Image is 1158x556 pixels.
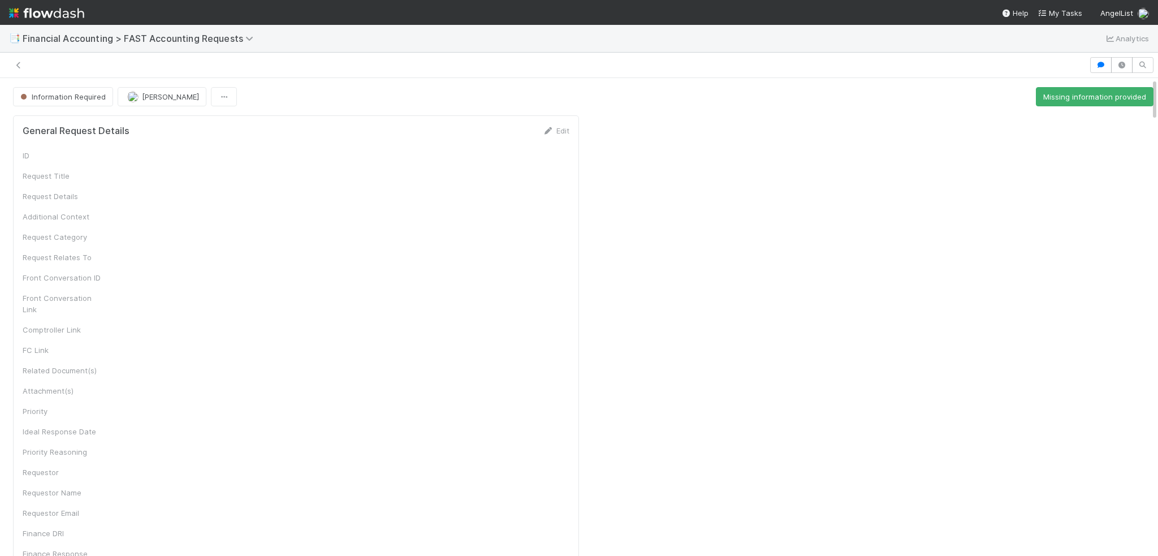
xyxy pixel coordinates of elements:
[23,126,129,137] h5: General Request Details
[23,406,107,417] div: Priority
[9,3,84,23] img: logo-inverted-e16ddd16eac7371096b0.svg
[23,170,107,182] div: Request Title
[1138,8,1149,19] img: avatar_e5ec2f5b-afc7-4357-8cf1-2139873d70b1.png
[23,231,107,243] div: Request Category
[23,385,107,396] div: Attachment(s)
[23,33,259,44] span: Financial Accounting > FAST Accounting Requests
[543,126,569,135] a: Edit
[1038,7,1082,19] a: My Tasks
[118,87,206,106] button: [PERSON_NAME]
[23,252,107,263] div: Request Relates To
[127,91,139,102] img: avatar_e5ec2f5b-afc7-4357-8cf1-2139873d70b1.png
[23,528,107,539] div: Finance DRI
[13,87,113,106] button: Information Required
[18,92,106,101] span: Information Required
[1100,8,1133,18] span: AngelList
[9,33,20,43] span: 📑
[1001,7,1029,19] div: Help
[23,365,107,376] div: Related Document(s)
[23,150,107,161] div: ID
[23,272,107,283] div: Front Conversation ID
[23,292,107,315] div: Front Conversation Link
[23,446,107,458] div: Priority Reasoning
[23,507,107,519] div: Requestor Email
[23,426,107,437] div: Ideal Response Date
[23,211,107,222] div: Additional Context
[142,92,199,101] span: [PERSON_NAME]
[23,487,107,498] div: Requestor Name
[1036,87,1153,106] button: Missing information provided
[23,467,107,478] div: Requestor
[23,344,107,356] div: FC Link
[1038,8,1082,18] span: My Tasks
[1104,32,1149,45] a: Analytics
[23,324,107,335] div: Comptroller Link
[23,191,107,202] div: Request Details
